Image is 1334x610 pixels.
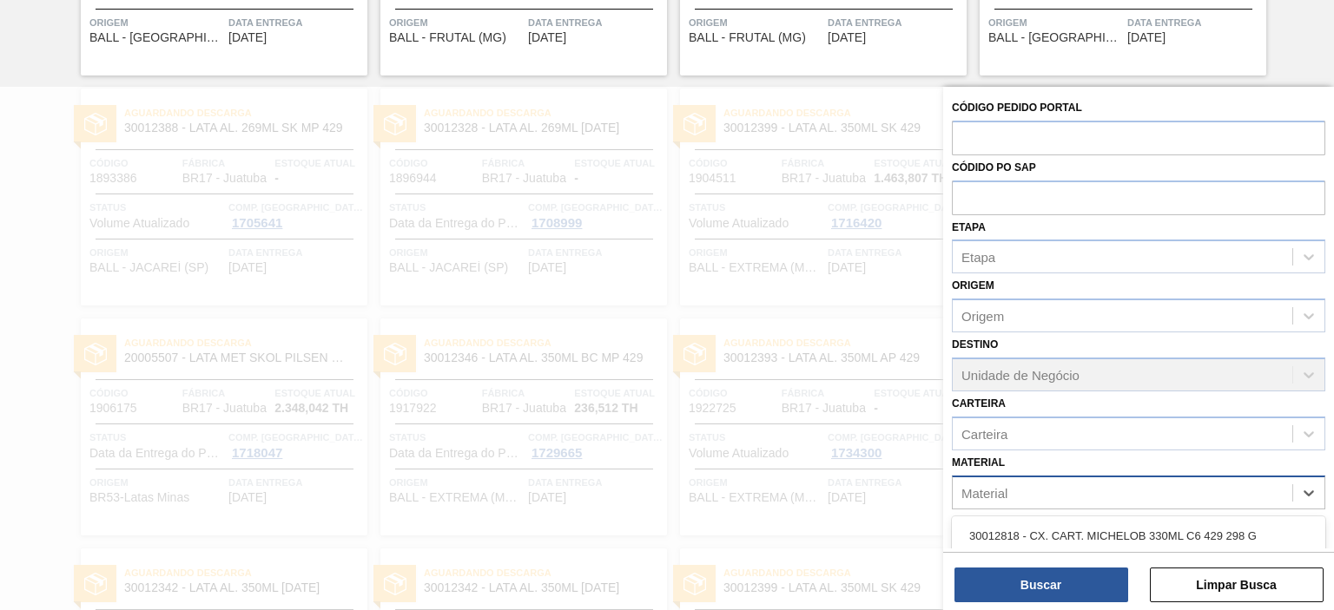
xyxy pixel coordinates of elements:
div: Origem [961,309,1004,324]
span: BALL - RECIFE (PE) [988,31,1123,44]
div: Carteira [961,426,1007,441]
span: BALL - TRÊS RIOS (RJ) [89,31,224,44]
div: 30012818 - CX. CART. MICHELOB 330ML C6 429 298 G [952,520,1325,552]
span: Data entrega [528,14,663,31]
span: BALL - FRUTAL (MG) [389,31,506,44]
span: Origem [389,14,524,31]
label: Código Pedido Portal [952,102,1082,114]
label: Códido PO SAP [952,161,1036,174]
span: Origem [988,14,1123,31]
label: Material [952,456,1005,469]
span: Data entrega [228,14,363,31]
span: Data entrega [1127,14,1262,31]
span: 20/11/2024 [528,31,566,44]
label: Origem [952,279,994,292]
span: Data entrega [828,14,962,31]
span: 18/09/2024 [228,31,267,44]
label: Destino [952,338,998,351]
div: Material [961,485,1007,500]
span: 17/02/2025 [1127,31,1166,44]
span: Origem [89,14,224,31]
span: BALL - FRUTAL (MG) [689,31,806,44]
div: Etapa [961,250,995,265]
label: Carteira [952,397,1006,410]
span: Origem [689,14,823,31]
label: Etapa [952,221,986,233]
span: 20/11/2024 [828,31,866,44]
